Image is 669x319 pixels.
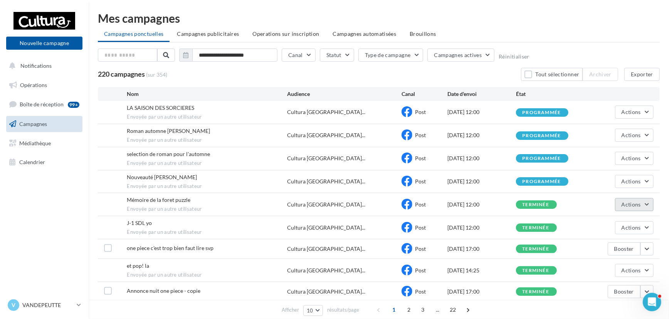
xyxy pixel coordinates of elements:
[287,178,365,185] span: Cultura [GEOGRAPHIC_DATA]...
[643,293,661,311] iframe: Intercom live chat
[127,220,152,226] span: J-1 SDL yo
[415,178,426,185] span: Post
[447,224,516,232] div: [DATE] 12:00
[287,224,365,232] span: Cultura [GEOGRAPHIC_DATA]...
[68,102,79,108] div: 99+
[5,135,84,151] a: Médiathèque
[608,242,640,255] button: Booster
[415,201,426,208] span: Post
[320,49,354,62] button: Statut
[307,307,313,314] span: 10
[622,132,641,138] span: Actions
[287,108,365,116] span: Cultura [GEOGRAPHIC_DATA]...
[333,30,397,37] span: Campagnes automatisées
[127,229,287,236] span: Envoyée par un autre utilisateur
[287,90,402,98] div: Audience
[98,12,660,24] div: Mes campagnes
[447,131,516,139] div: [DATE] 12:00
[624,68,660,81] button: Exporter
[6,298,82,312] a: V VANDEPEUTTE
[5,58,81,74] button: Notifications
[415,109,426,115] span: Post
[127,206,287,213] span: Envoyée par un autre utilisateur
[127,151,210,157] span: selection de roman pour l'automne
[447,108,516,116] div: [DATE] 12:00
[127,262,149,269] span: et pop! la
[432,304,444,316] span: ...
[127,104,194,111] span: LA SAISON DES SORCIERES
[177,30,239,37] span: Campagnes publicitaires
[615,175,654,188] button: Actions
[447,245,516,253] div: [DATE] 17:00
[127,137,287,144] span: Envoyée par un autre utilisateur
[410,30,436,37] span: Brouillons
[282,49,316,62] button: Canal
[252,30,319,37] span: Operations sur inscription
[5,154,84,170] a: Calendrier
[615,198,654,211] button: Actions
[287,267,365,274] span: Cultura [GEOGRAPHIC_DATA]...
[615,152,654,165] button: Actions
[358,49,424,62] button: Type de campagne
[415,288,426,295] span: Post
[19,139,51,146] span: Médiathèque
[516,90,585,98] div: État
[522,110,561,115] div: programmée
[19,121,47,127] span: Campagnes
[5,77,84,93] a: Opérations
[622,224,641,231] span: Actions
[615,106,654,119] button: Actions
[427,49,494,62] button: Campagnes actives
[403,304,415,316] span: 2
[388,304,400,316] span: 1
[522,156,561,161] div: programmée
[434,52,482,58] span: Campagnes actives
[127,174,197,180] span: Nouveauté Maud Ankaoua
[583,68,618,81] button: Archiver
[20,62,52,69] span: Notifications
[287,131,365,139] span: Cultura [GEOGRAPHIC_DATA]...
[415,132,426,138] span: Post
[287,288,365,295] span: Cultura [GEOGRAPHIC_DATA]...
[622,109,641,115] span: Actions
[522,247,549,252] div: terminée
[447,154,516,162] div: [DATE] 12:00
[146,71,167,79] span: (sur 354)
[447,288,516,295] div: [DATE] 17:00
[22,301,74,309] p: VANDEPEUTTE
[417,304,429,316] span: 3
[415,267,426,274] span: Post
[522,179,561,184] div: programmée
[447,267,516,274] div: [DATE] 14:25
[20,82,47,88] span: Opérations
[127,183,287,190] span: Envoyée par un autre utilisateur
[127,160,287,167] span: Envoyée par un autre utilisateur
[521,68,583,81] button: Tout sélectionner
[522,289,549,294] div: terminée
[127,90,287,98] div: Nom
[127,272,287,279] span: Envoyée par un autre utilisateur
[5,116,84,132] a: Campagnes
[447,90,516,98] div: Date d'envoi
[303,305,323,316] button: 10
[447,304,459,316] span: 22
[127,287,200,294] span: Annonce nuit one piece - copie
[522,225,549,230] div: terminée
[447,201,516,208] div: [DATE] 12:00
[522,268,549,273] div: terminée
[622,267,641,274] span: Actions
[522,202,549,207] div: terminée
[287,154,365,162] span: Cultura [GEOGRAPHIC_DATA]...
[615,129,654,142] button: Actions
[615,264,654,277] button: Actions
[5,96,84,112] a: Boîte de réception99+
[287,245,365,253] span: Cultura [GEOGRAPHIC_DATA]...
[622,201,641,208] span: Actions
[19,159,45,165] span: Calendrier
[12,301,15,309] span: V
[608,285,640,298] button: Booster
[6,37,82,50] button: Nouvelle campagne
[20,101,64,107] span: Boîte de réception
[127,114,287,121] span: Envoyée par un autre utilisateur
[622,155,641,161] span: Actions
